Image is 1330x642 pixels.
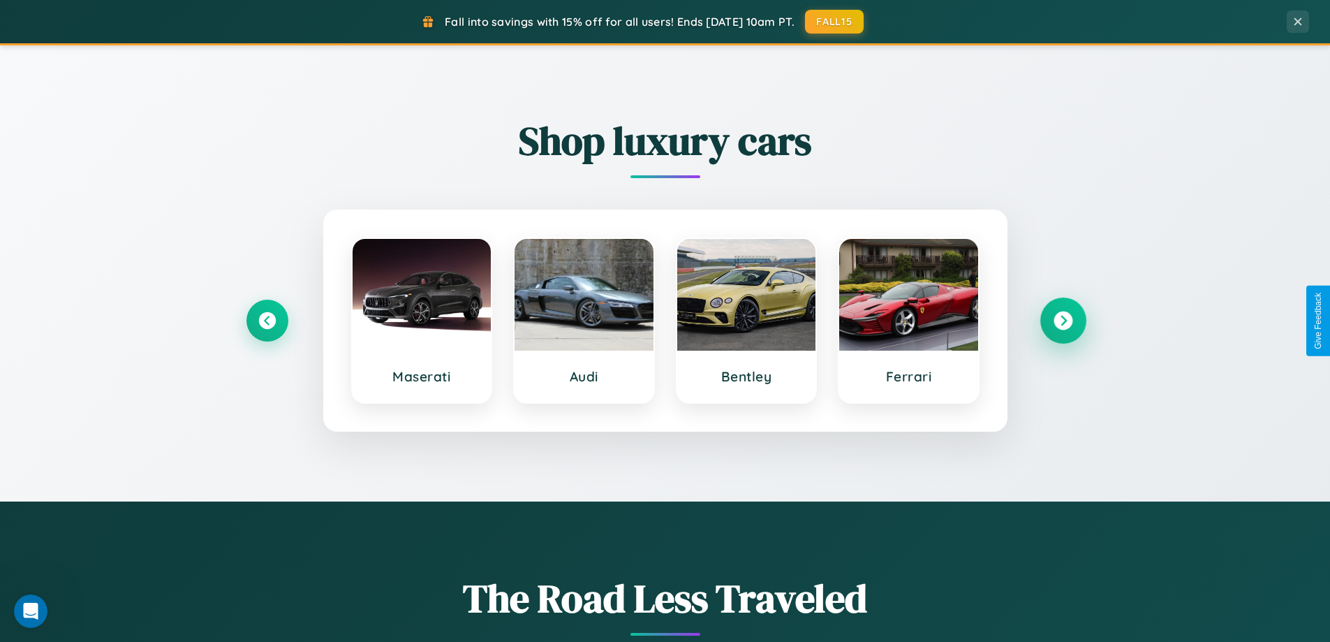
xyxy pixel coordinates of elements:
h1: The Road Less Traveled [246,571,1084,625]
button: FALL15 [805,10,864,34]
h2: Shop luxury cars [246,114,1084,168]
iframe: Intercom live chat [14,594,47,628]
h3: Audi [529,368,640,385]
span: Fall into savings with 15% off for all users! Ends [DATE] 10am PT. [445,15,795,29]
h3: Bentley [691,368,802,385]
div: Give Feedback [1313,293,1323,349]
h3: Ferrari [853,368,964,385]
h3: Maserati [367,368,478,385]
